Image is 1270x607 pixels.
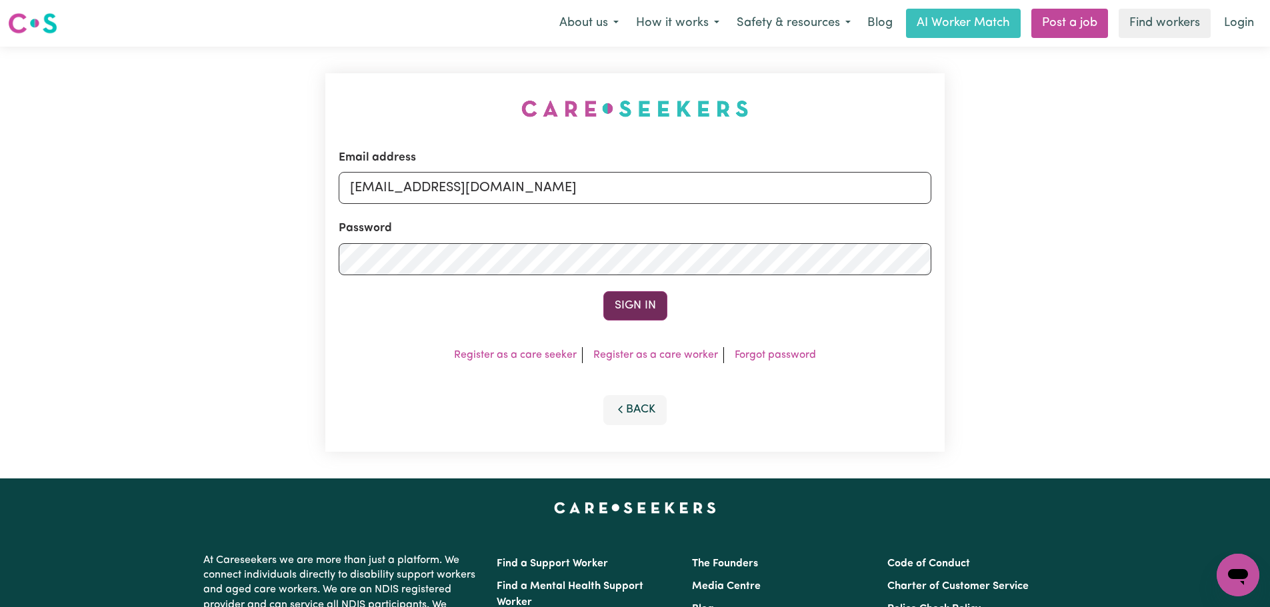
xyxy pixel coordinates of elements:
[593,350,718,360] a: Register as a care worker
[1031,9,1108,38] a: Post a job
[603,395,667,424] button: Back
[859,9,901,38] a: Blog
[554,502,716,513] a: Careseekers home page
[339,149,416,167] label: Email address
[906,9,1021,38] a: AI Worker Match
[8,8,57,39] a: Careseekers logo
[887,581,1029,592] a: Charter of Customer Service
[1216,9,1262,38] a: Login
[551,9,627,37] button: About us
[692,581,761,592] a: Media Centre
[627,9,728,37] button: How it works
[603,291,667,320] button: Sign In
[497,558,608,569] a: Find a Support Worker
[1119,9,1211,38] a: Find workers
[1217,554,1259,596] iframe: Button to launch messaging window
[454,350,577,360] a: Register as a care seeker
[339,172,931,204] input: Email address
[692,558,758,569] a: The Founders
[735,350,816,360] a: Forgot password
[728,9,859,37] button: Safety & resources
[8,11,57,35] img: Careseekers logo
[339,220,392,237] label: Password
[887,558,970,569] a: Code of Conduct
